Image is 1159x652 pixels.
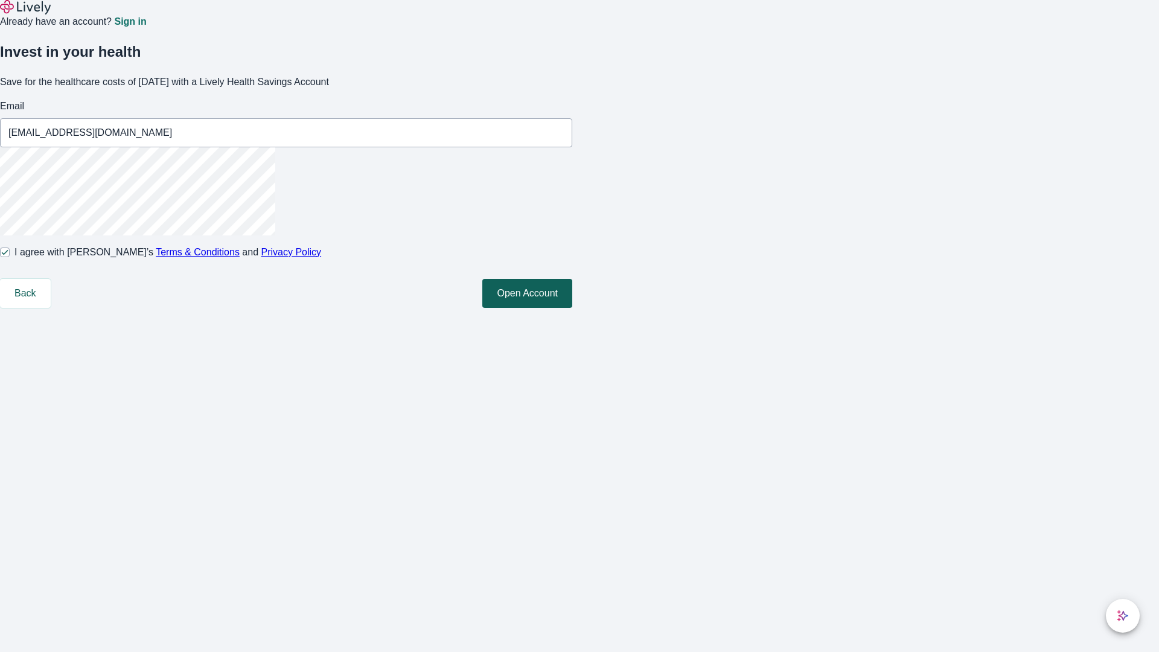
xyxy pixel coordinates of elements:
a: Privacy Policy [261,247,322,257]
a: Sign in [114,17,146,27]
button: chat [1106,599,1140,633]
span: I agree with [PERSON_NAME]’s and [14,245,321,260]
a: Terms & Conditions [156,247,240,257]
svg: Lively AI Assistant [1117,610,1129,622]
button: Open Account [482,279,572,308]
